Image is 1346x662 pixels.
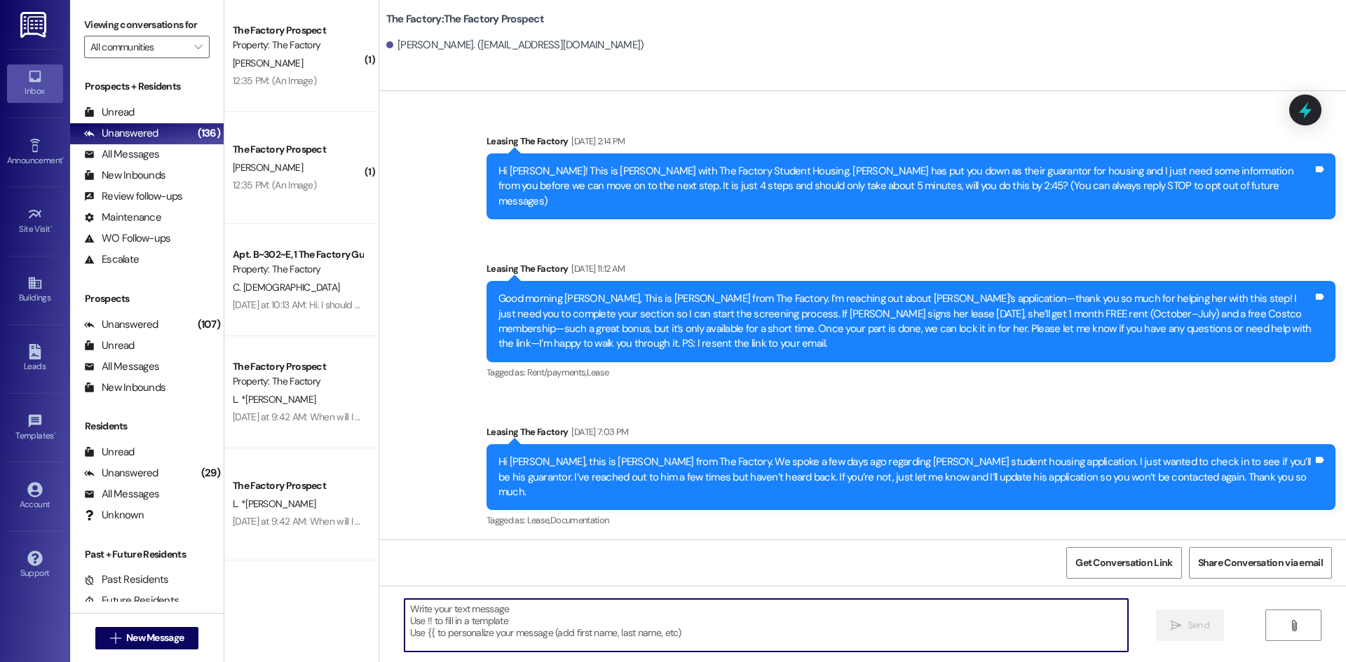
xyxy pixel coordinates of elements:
div: Maintenance [84,210,161,225]
div: Unread [84,338,135,353]
div: New Inbounds [84,168,165,183]
div: All Messages [84,487,159,502]
div: 12:35 PM: (An Image) [233,179,316,191]
span: • [54,429,56,439]
div: All Messages [84,147,159,162]
div: (29) [198,462,224,484]
span: Rent/payments , [527,366,587,378]
div: Good morning [PERSON_NAME], This is [PERSON_NAME] from The Factory. I’m reaching out about [PERSO... [498,291,1313,352]
div: Review follow-ups [84,189,182,204]
div: Leasing The Factory [487,261,1335,281]
div: Hi [PERSON_NAME]! This is [PERSON_NAME] with The Factory Student Housing. [PERSON_NAME] has put y... [498,164,1313,209]
div: Unanswered [84,466,158,481]
span: L. *[PERSON_NAME] [233,393,315,406]
div: Prospects [70,291,224,306]
div: The Factory Prospect [233,478,362,493]
div: New Inbounds [84,380,165,395]
div: Past Residents [84,572,169,587]
a: Inbox [7,64,63,102]
div: Tagged as: [487,510,1335,530]
span: Get Conversation Link [1075,556,1172,570]
div: Unknown [84,508,144,523]
a: Leads [7,340,63,378]
div: Unread [84,445,135,460]
span: • [50,222,53,232]
span: L. *[PERSON_NAME] [233,497,315,510]
label: Viewing conversations for [84,14,210,36]
div: Property: The Factory [233,262,362,277]
span: Lease , [527,514,550,526]
span: [PERSON_NAME] [233,161,303,174]
div: [PERSON_NAME]. ([EMAIL_ADDRESS][DOMAIN_NAME]) [386,38,644,53]
span: Send [1188,618,1209,633]
span: C. [DEMOGRAPHIC_DATA] [233,281,339,294]
a: Account [7,478,63,516]
div: Future Residents [84,593,179,608]
div: The Factory Prospect [233,359,362,374]
div: Unanswered [84,317,158,332]
div: [DATE] 2:14 PM [568,134,625,149]
div: (107) [194,314,224,336]
div: Unread [84,105,135,120]
i:  [194,41,202,53]
span: Share Conversation via email [1198,556,1323,570]
div: All Messages [84,359,159,374]
b: The Factory: The Factory Prospect [386,12,544,27]
a: Support [7,546,63,584]
div: The Factory Prospect [233,142,362,157]
div: [DATE] at 9:42 AM: When will I be getting my deposit back? [233,515,472,527]
div: Prospects + Residents [70,79,224,94]
a: Templates • [7,409,63,447]
div: Tagged as: [487,362,1335,382]
div: Apt. B~302~E, 1 The Factory Guarantors [233,247,362,262]
div: [DATE] 7:03 PM [568,425,628,439]
div: Past + Future Residents [70,547,224,562]
div: Hi [PERSON_NAME], this is [PERSON_NAME] from The Factory. We spoke a few days ago regarding [PERS... [498,455,1313,499]
div: Leasing The Factory [487,134,1335,153]
a: Site Visit • [7,202,63,240]
div: Property: The Factory [233,38,362,53]
button: Send [1156,609,1224,641]
span: [PERSON_NAME] [233,57,303,69]
button: Get Conversation Link [1066,547,1181,579]
span: Documentation [550,514,609,526]
input: All communities [90,36,187,58]
div: Unanswered [84,126,158,141]
div: Property: The Factory [233,374,362,389]
button: Share Conversation via email [1189,547,1332,579]
i:  [1171,620,1181,631]
div: Leasing The Factory [487,425,1335,444]
div: [DATE] at 10:13 AM: Hi. I should no longer be a guarantor on [PERSON_NAME] contract [233,298,577,311]
span: New Message [126,630,184,645]
div: [DATE] at 9:42 AM: When will I be getting my deposit back? [233,411,472,423]
div: Residents [70,419,224,434]
div: Escalate [84,252,139,267]
a: Buildings [7,271,63,309]
img: ResiDesk Logo [20,12,49,38]
button: New Message [95,627,199,649]
div: 12:35 PM: (An Image) [233,74,316,87]
div: The Factory Prospect [233,23,362,38]
span: • [62,153,64,163]
span: Lease [587,366,609,378]
div: (136) [194,123,224,144]
div: [DATE] 11:12 AM [568,261,625,276]
div: WO Follow-ups [84,231,170,246]
i:  [1289,620,1299,631]
i:  [110,633,121,644]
